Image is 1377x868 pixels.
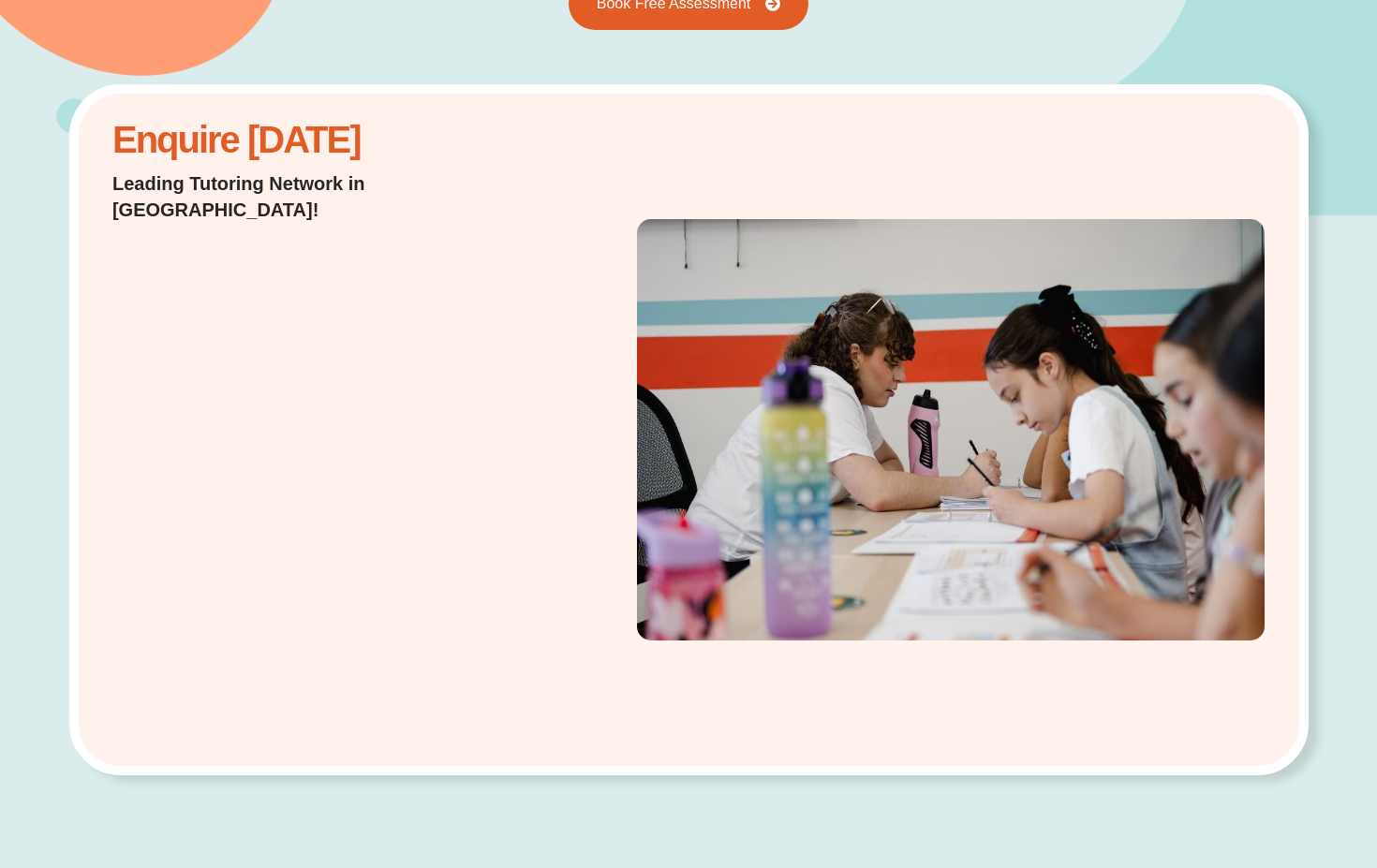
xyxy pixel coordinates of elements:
p: Leading Tutoring Network in [GEOGRAPHIC_DATA]! [112,170,525,223]
iframe: Chat Widget [1065,656,1377,868]
h2: Enquire [DATE] [112,128,525,152]
iframe: Website Lead Form [112,242,463,732]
